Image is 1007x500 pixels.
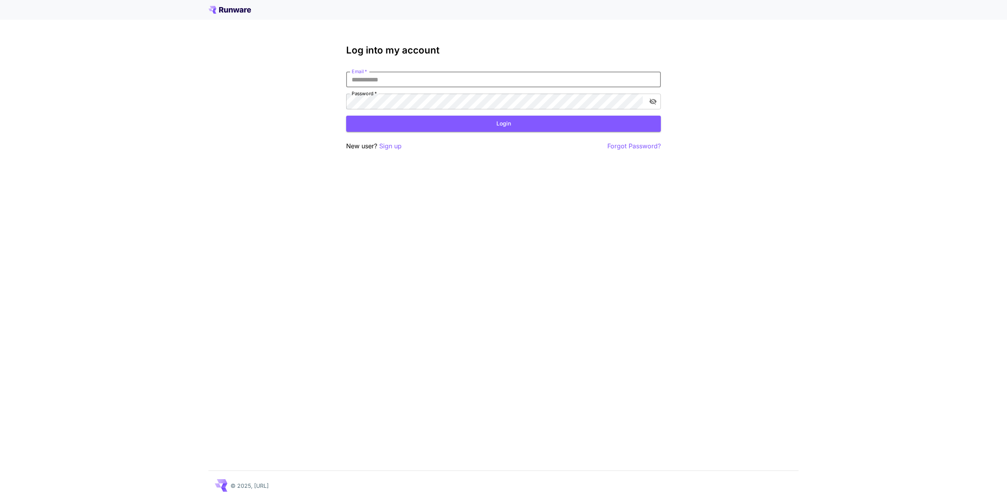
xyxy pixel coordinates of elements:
[607,141,661,151] button: Forgot Password?
[346,45,661,56] h3: Log into my account
[379,141,402,151] button: Sign up
[352,68,367,75] label: Email
[346,141,402,151] p: New user?
[346,116,661,132] button: Login
[646,94,660,109] button: toggle password visibility
[231,482,269,490] p: © 2025, [URL]
[352,90,377,97] label: Password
